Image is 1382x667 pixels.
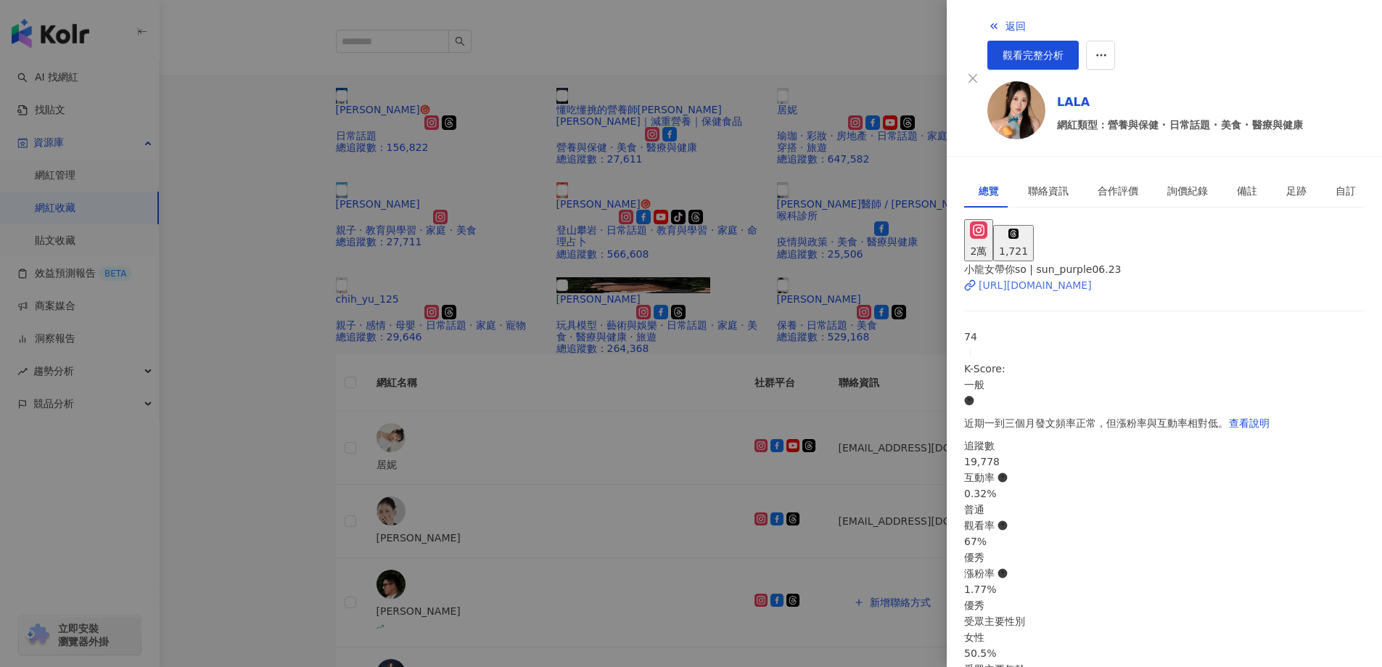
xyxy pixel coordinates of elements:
[964,486,1365,502] div: 0.32%
[1237,183,1257,199] div: 備註
[964,377,1365,393] div: 一般
[964,361,1365,409] div: K-Score :
[987,12,1027,41] button: 返回
[979,277,1092,293] div: [URL][DOMAIN_NAME]
[987,81,1045,139] img: KOL Avatar
[1286,183,1307,199] div: 足跡
[993,225,1034,261] button: 1,721
[964,533,1365,549] div: 67%
[964,470,1365,486] div: 互動率
[979,183,999,199] div: 總覽
[1057,117,1303,133] span: 網紅類型：營養與保健 · 日常話題 · 美食 · 醫療與健康
[964,454,1365,470] div: 19,778
[964,597,1365,613] div: 優秀
[967,73,979,84] span: close
[964,329,1365,345] div: 74
[987,81,1045,144] a: KOL Avatar
[964,409,1365,438] div: 近期一到三個月發文頻率正常，但漲粉率與互動率相對低。
[1229,417,1270,429] span: 查看說明
[964,219,993,261] button: 2萬
[964,502,1365,517] div: 普通
[964,438,1365,454] div: 追蹤數
[964,565,1365,581] div: 漲粉率
[1028,183,1069,199] div: 聯絡資訊
[970,243,987,259] div: 2萬
[1003,49,1064,61] span: 觀看完整分析
[1005,20,1026,32] span: 返回
[964,263,1122,275] span: 小龍女帶你so | sun_purple06.23
[1167,183,1208,199] div: 詢價紀錄
[1228,409,1270,438] button: 查看說明
[964,645,1365,661] div: 50.5%
[964,549,1365,565] div: 優秀
[964,581,1365,597] div: 1.77%
[1098,183,1138,199] div: 合作評價
[964,70,982,87] button: Close
[1336,183,1356,199] div: 自訂
[1057,94,1303,111] a: LALA
[987,41,1079,70] a: 觀看完整分析
[964,613,1365,629] div: 受眾主要性別
[964,277,1365,293] a: [URL][DOMAIN_NAME]
[964,517,1365,533] div: 觀看率
[999,243,1028,259] div: 1,721
[964,629,1365,645] div: 女性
